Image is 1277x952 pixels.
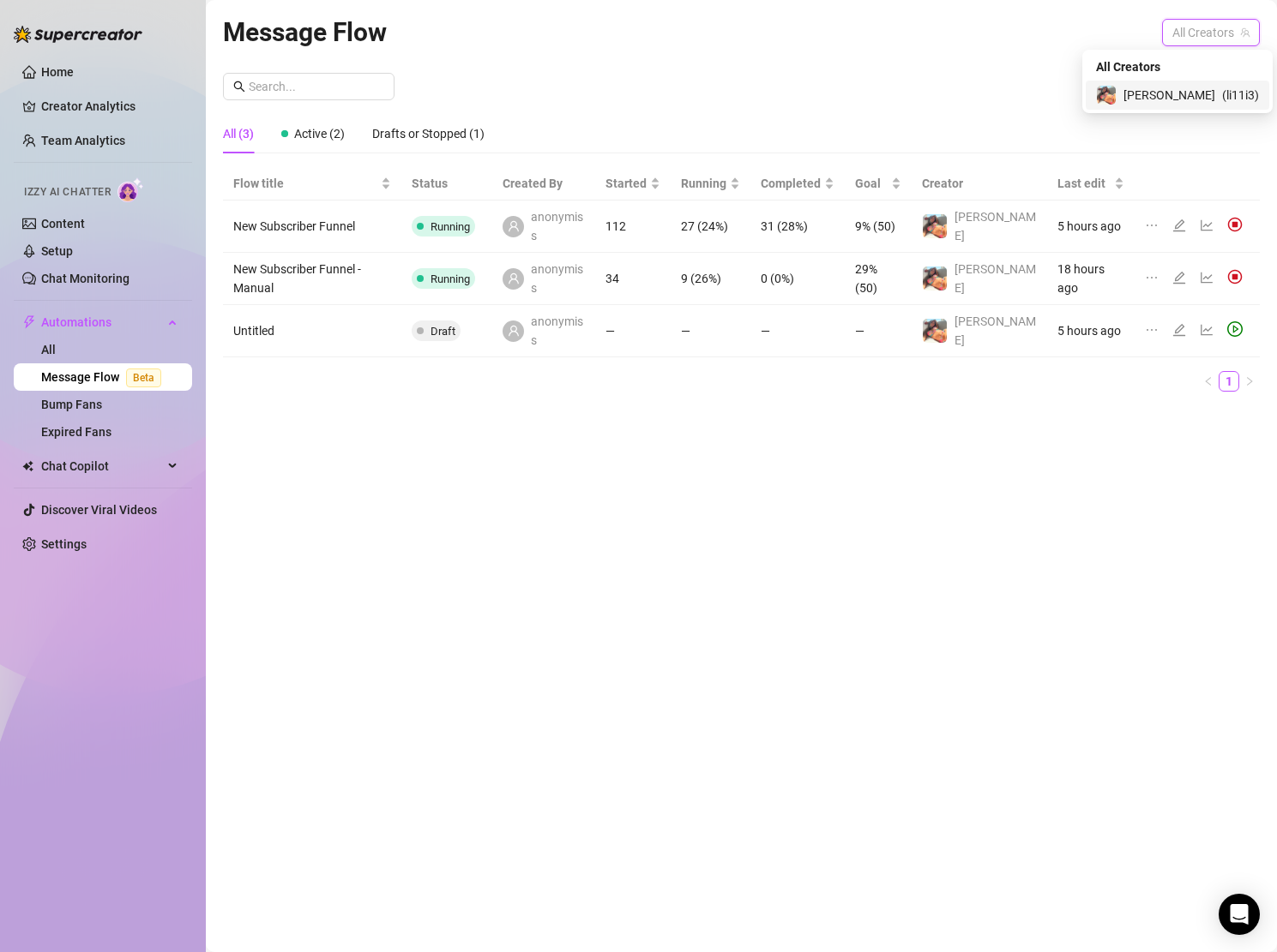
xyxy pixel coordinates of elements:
[41,244,73,258] a: Setup
[605,174,647,193] span: Started
[223,201,401,253] td: New Subscriber Funnel
[671,167,750,201] th: Running
[223,12,387,52] article: Message Flow
[14,26,142,43] img: logo-BBDzfeDw.svg
[531,207,584,245] span: anonymiss
[955,314,1036,347] span: [PERSON_NAME]
[1145,271,1159,284] span: ellipsis
[1198,371,1219,392] li: Previous Page
[41,343,56,356] a: All
[1227,321,1243,337] span: play-circle
[41,217,85,231] a: Content
[41,398,102,411] a: Bump Fans
[1240,27,1250,38] span: team
[923,266,947,290] img: Lillie
[761,174,821,193] span: Completed
[1123,86,1215,105] span: [PERSON_NAME]
[1219,371,1239,392] li: 1
[912,167,1047,201] th: Creator
[845,167,912,201] th: Goal
[41,134,125,147] a: Team Analytics
[1203,376,1214,386] span: left
[671,305,750,357] td: —
[249,77,384,96] input: Search...
[1145,323,1159,337] span: ellipsis
[750,305,845,357] td: —
[1222,86,1259,105] span: ( li11i3 )
[1200,323,1214,337] span: line-chart
[41,65,74,79] a: Home
[508,220,520,232] span: user
[1220,372,1238,391] a: 1
[41,370,168,384] a: Message FlowBeta
[1227,217,1243,232] img: svg%3e
[923,214,947,238] img: Lillie
[41,537,87,551] a: Settings
[492,167,594,201] th: Created By
[1097,86,1116,105] img: Lillie
[126,368,161,387] span: Beta
[750,253,845,305] td: 0 (0%)
[1198,371,1219,392] button: left
[41,272,130,285] a: Chat Monitoring
[431,272,470,285] span: Running
[671,253,750,305] td: 9 (26%)
[41,452,163,480] span: Chat Copilot
[955,262,1036,295] span: [PERSON_NAME]
[223,305,401,357] td: Untitled
[531,260,584,297] span: anonymiss
[1172,20,1250,45] span: All Creators
[1172,219,1186,232] span: edit
[431,325,455,338] span: Draft
[845,201,912,253] td: 9% (50)
[22,315,36,329] span: thunderbolt
[1047,201,1135,253] td: 5 hours ago
[508,272,520,284] span: user
[750,201,845,253] td: 31 (28%)
[671,201,750,253] td: 27 (24%)
[1200,219,1214,232] span: line-chart
[1047,253,1135,305] td: 18 hours ago
[223,167,401,201] th: Flow title
[531,312,584,350] span: anonymiss
[431,220,470,233] span: Running
[294,127,345,141] span: Active (2)
[750,167,845,201] th: Completed
[41,93,178,120] a: Creator Analytics
[1057,174,1111,193] span: Last edit
[372,124,485,143] div: Drafts or Stopped (1)
[233,81,245,93] span: search
[1239,371,1260,392] button: right
[1172,271,1186,284] span: edit
[595,167,671,201] th: Started
[955,210,1036,242] span: [PERSON_NAME]
[223,124,254,143] div: All (3)
[923,319,947,343] img: Lillie
[41,308,163,336] span: Automations
[233,174,377,193] span: Flow title
[1227,269,1243,284] img: svg%3e
[1145,219,1159,232] span: ellipsis
[401,167,492,201] th: Status
[845,253,912,305] td: 29% (50)
[508,325,520,337] span: user
[117,177,144,202] img: AI Chatter
[1047,167,1135,201] th: Last edit
[855,174,888,193] span: Goal
[845,305,912,357] td: —
[1172,323,1186,337] span: edit
[24,184,111,201] span: Izzy AI Chatter
[41,503,157,517] a: Discover Viral Videos
[41,425,111,439] a: Expired Fans
[1239,371,1260,392] li: Next Page
[681,174,726,193] span: Running
[1096,57,1160,76] span: All Creators
[1200,271,1214,284] span: line-chart
[1219,894,1260,935] div: Open Intercom Messenger
[1047,305,1135,357] td: 5 hours ago
[595,201,671,253] td: 112
[595,305,671,357] td: —
[1244,376,1255,386] span: right
[223,253,401,305] td: New Subscriber Funnel - Manual
[595,253,671,305] td: 34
